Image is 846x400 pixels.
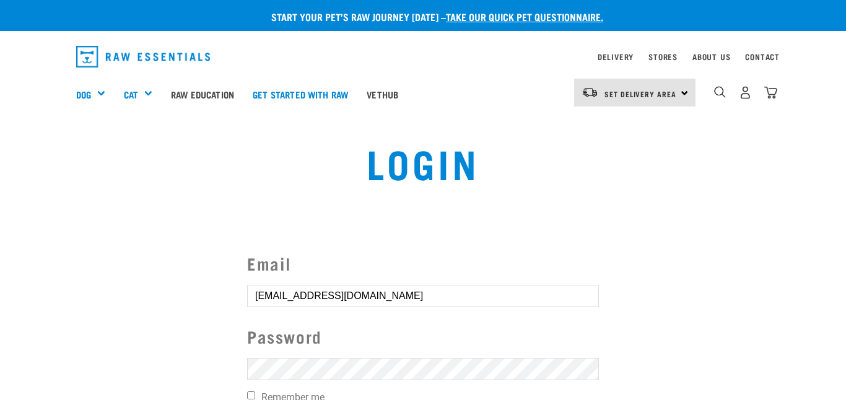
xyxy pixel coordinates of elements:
[247,391,255,399] input: Remember me
[648,54,678,59] a: Stores
[604,92,676,96] span: Set Delivery Area
[739,86,752,99] img: user.png
[692,54,730,59] a: About Us
[76,46,210,67] img: Raw Essentials Logo
[764,86,777,99] img: home-icon@2x.png
[714,86,726,98] img: home-icon-1@2x.png
[598,54,634,59] a: Delivery
[243,69,357,119] a: Get started with Raw
[66,41,780,72] nav: dropdown navigation
[124,87,138,102] a: Cat
[357,69,408,119] a: Vethub
[247,324,599,349] label: Password
[582,87,598,98] img: van-moving.png
[164,140,683,185] h1: Login
[446,14,603,19] a: take our quick pet questionnaire.
[76,87,91,102] a: Dog
[745,54,780,59] a: Contact
[247,251,599,276] label: Email
[162,69,243,119] a: Raw Education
